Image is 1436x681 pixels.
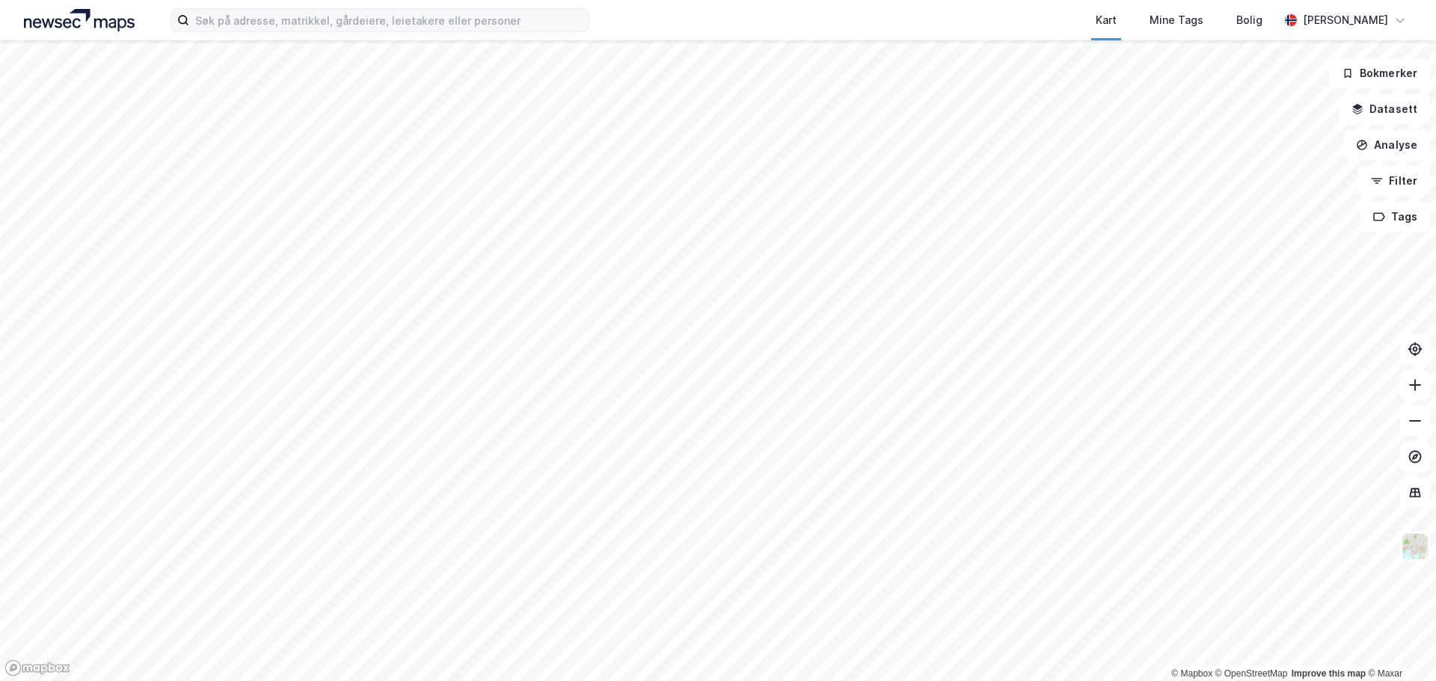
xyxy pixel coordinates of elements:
iframe: Chat Widget [1361,609,1436,681]
img: logo.a4113a55bc3d86da70a041830d287a7e.svg [24,9,135,31]
div: Kontrollprogram for chat [1361,609,1436,681]
div: [PERSON_NAME] [1303,11,1388,29]
div: Kart [1096,11,1117,29]
input: Søk på adresse, matrikkel, gårdeiere, leietakere eller personer [189,9,589,31]
div: Bolig [1236,11,1262,29]
div: Mine Tags [1150,11,1203,29]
